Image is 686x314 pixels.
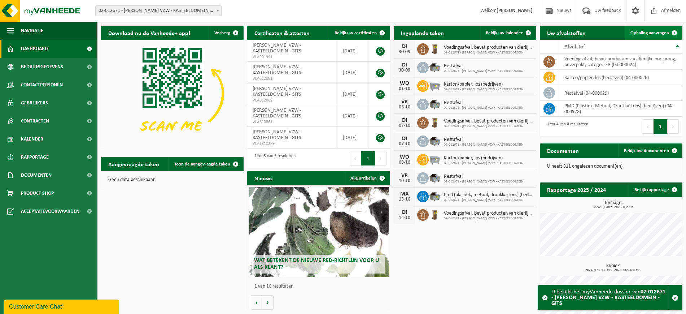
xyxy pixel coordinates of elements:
[547,164,675,169] p: U heeft 311 ongelezen document(en).
[444,63,523,69] span: Restafval
[642,119,654,134] button: Previous
[174,162,230,167] span: Toon de aangevraagde taken
[444,137,523,143] span: Restafval
[397,142,412,147] div: 07-10
[397,154,412,160] div: WO
[21,112,49,130] span: Contracten
[444,161,523,165] span: 02-012671 - [PERSON_NAME] VZW - KASTEELDOMEIN
[21,40,48,58] span: Dashboard
[253,54,332,60] span: VLA901991
[397,99,412,105] div: VR
[618,143,682,158] a: Bekijk uw documenten
[397,123,412,128] div: 07-10
[444,155,523,161] span: Karton/papier, los (bedrijven)
[397,197,412,202] div: 13-10
[497,8,533,13] strong: [PERSON_NAME]
[429,134,441,147] img: WB-5000-GAL-GY-01
[564,44,585,50] span: Afvalstof
[397,215,412,220] div: 14-10
[444,119,533,124] span: Voedingsafval, bevat producten van dierlijke oorsprong, onverpakt, categorie 3
[444,82,523,87] span: Karton/papier, los (bedrijven)
[253,141,332,147] span: VLA1810279
[397,50,412,55] div: 30-09
[21,166,52,184] span: Documenten
[429,190,441,202] img: WB-5000-GAL-GY-01
[394,26,451,40] h2: Ingeplande taken
[444,87,523,92] span: 02-012671 - [PERSON_NAME] VZW - KASTEELDOMEIN
[251,295,262,310] button: Vorige
[251,150,296,166] div: 1 tot 5 van 5 resultaten
[429,116,441,128] img: WB-0140-HPE-BN-01
[543,263,682,272] h3: Kubiek
[559,70,682,85] td: karton/papier, los (bedrijven) (04-000026)
[429,208,441,220] img: WB-0140-HPE-BN-01
[543,201,682,209] h3: Tonnage
[444,106,523,110] span: 02-012671 - [PERSON_NAME] VZW - KASTEELDOMEIN
[444,143,523,147] span: 02-012671 - [PERSON_NAME] VZW - KASTEELDOMEIN
[253,64,301,76] span: [PERSON_NAME] VZW - KASTEELDOMEIN - GITS
[397,160,412,165] div: 08-10
[247,26,317,40] h2: Certificaten & attesten
[214,31,230,35] span: Verberg
[209,26,243,40] button: Verberg
[21,184,54,202] span: Product Shop
[95,5,222,16] span: 02-012671 - DOMINIEK SAVIO VZW - KASTEELDOMEIN - GITS
[101,26,197,40] h2: Download nu de Vanheede+ app!
[429,79,441,91] img: WB-2500-GAL-GY-01
[444,198,533,202] span: 02-012671 - [PERSON_NAME] VZW - KASTEELDOMEIN
[253,108,301,119] span: [PERSON_NAME] VZW - KASTEELDOMEIN - GITS
[629,182,682,197] a: Bekijk rapportage
[668,119,679,134] button: Next
[361,151,375,165] button: 1
[21,148,49,166] span: Rapportage
[543,206,682,209] span: 2024: 0,040 t - 2025: 0,270 t
[350,151,361,165] button: Previous
[101,40,244,147] img: Download de VHEPlus App
[444,174,523,180] span: Restafval
[444,192,533,198] span: Pmd (plastiek, metaal, drankkartons) (bedrijven)
[429,61,441,73] img: WB-5000-GAL-GY-01
[540,26,593,40] h2: Uw afvalstoffen
[96,6,221,16] span: 02-012671 - DOMINIEK SAVIO VZW - KASTEELDOMEIN - GITS
[429,42,441,55] img: WB-0140-HPE-BN-01
[21,76,63,94] span: Contactpersonen
[543,119,588,134] div: 1 tot 4 van 4 resultaten
[444,51,533,55] span: 02-012671 - [PERSON_NAME] VZW - KASTEELDOMEIN
[551,289,665,306] strong: 02-012671 - [PERSON_NAME] VZW - KASTEELDOMEIN - GITS
[444,45,533,51] span: Voedingsafval, bevat producten van dierlijke oorsprong, onverpakt, categorie 3
[543,268,682,272] span: 2024: 973,920 m3 - 2025: 665,180 m3
[480,26,536,40] a: Bekijk uw kalender
[253,86,301,97] span: [PERSON_NAME] VZW - KASTEELDOMEIN - GITS
[375,151,386,165] button: Next
[429,153,441,165] img: WB-2500-GAL-GY-01
[444,100,523,106] span: Restafval
[249,187,388,277] a: Wat betekent de nieuwe RED-richtlijn voor u als klant?
[337,62,368,83] td: [DATE]
[625,26,682,40] a: Ophaling aanvragen
[397,44,412,50] div: DI
[624,149,669,153] span: Bekijk uw documenten
[397,62,412,68] div: DI
[21,130,43,148] span: Kalender
[654,119,668,134] button: 1
[253,43,301,54] span: [PERSON_NAME] VZW - KASTEELDOMEIN - GITS
[444,216,533,221] span: 02-012671 - [PERSON_NAME] VZW - KASTEELDOMEIN
[337,127,368,149] td: [DATE]
[335,31,377,35] span: Bekijk uw certificaten
[397,136,412,142] div: DI
[247,171,280,185] h2: Nieuws
[486,31,523,35] span: Bekijk uw kalender
[101,157,166,171] h2: Aangevraagde taken
[345,171,389,185] a: Alle artikelen
[21,202,79,220] span: Acceptatievoorwaarden
[21,22,43,40] span: Navigatie
[397,68,412,73] div: 30-09
[559,85,682,101] td: restafval (04-000029)
[630,31,669,35] span: Ophaling aanvragen
[337,40,368,62] td: [DATE]
[559,101,682,117] td: PMD (Plastiek, Metaal, Drankkartons) (bedrijven) (04-000978)
[444,211,533,216] span: Voedingsafval, bevat producten van dierlijke oorsprong, onverpakt, categorie 3
[397,86,412,91] div: 01-10
[254,258,379,270] span: Wat betekent de nieuwe RED-richtlijn voor u als klant?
